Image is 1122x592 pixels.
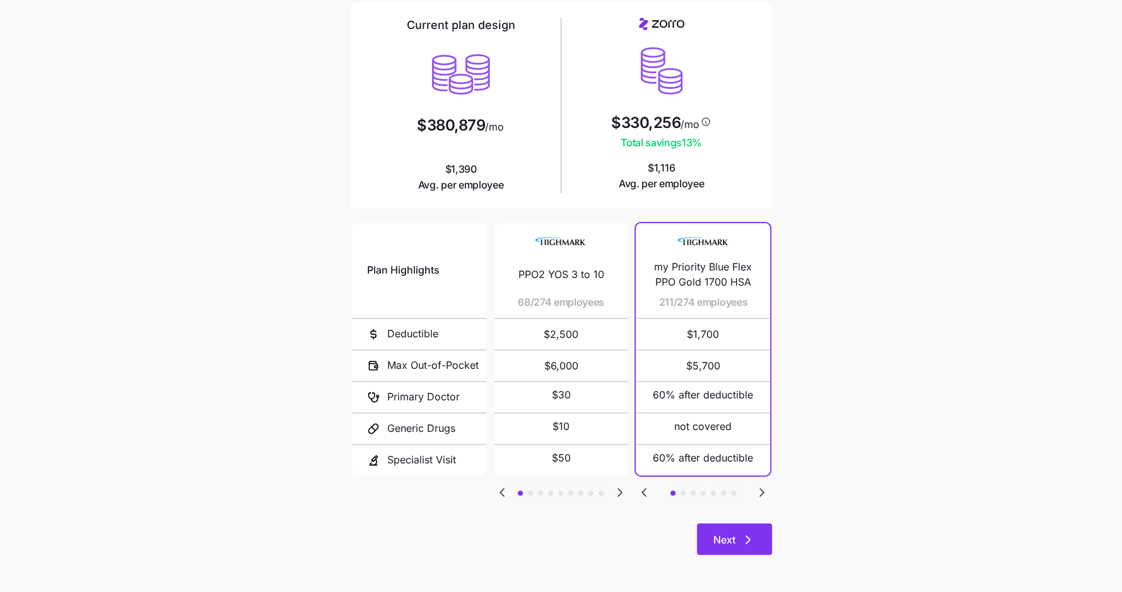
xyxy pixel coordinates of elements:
[552,419,570,434] span: $10
[659,294,748,310] span: 211/274 employees
[551,387,570,403] span: $30
[387,389,460,405] span: Primary Doctor
[651,351,755,381] span: $5,700
[697,523,772,555] button: Next
[681,119,699,129] span: /mo
[636,485,652,500] svg: Go to previous slide
[674,419,732,434] span: not covered
[619,176,704,192] span: Avg. per employee
[651,259,755,291] span: my Priority Blue Flex PPO Gold 1700 HSA
[387,357,479,373] span: Max Out-of-Pocket
[678,231,728,255] img: Carrier
[418,177,504,193] span: Avg. per employee
[509,351,613,381] span: $6,000
[509,319,613,349] span: $2,500
[653,387,753,403] span: 60% after deductible
[619,160,704,192] span: $1,116
[387,326,438,342] span: Deductible
[407,18,515,33] h2: Current plan design
[418,161,504,193] span: $1,390
[551,450,570,466] span: $50
[651,319,755,349] span: $1,700
[494,485,510,500] svg: Go to previous slide
[754,484,770,501] button: Go to next slide
[535,231,586,255] img: Carrier
[518,267,604,282] span: PPO2 YOS 3 to 10
[518,294,604,310] span: 68/274 employees
[417,118,485,133] span: $380,879
[485,122,503,132] span: /mo
[367,262,440,278] span: Plan Highlights
[611,135,711,151] span: Total savings 13 %
[494,484,510,501] button: Go to previous slide
[387,452,456,468] span: Specialist Visit
[754,485,769,500] svg: Go to next slide
[612,484,628,501] button: Go to next slide
[611,115,681,131] span: $330,256
[653,450,753,466] span: 60% after deductible
[612,485,628,500] svg: Go to next slide
[387,421,455,436] span: Generic Drugs
[713,532,735,547] span: Next
[636,484,652,501] button: Go to previous slide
